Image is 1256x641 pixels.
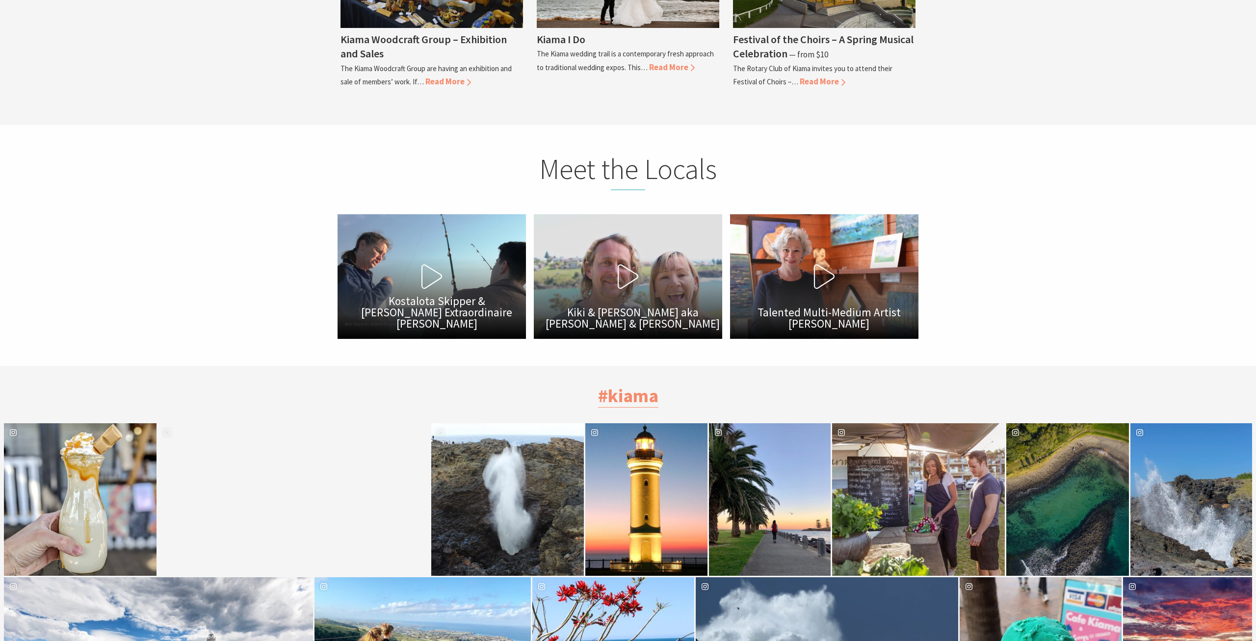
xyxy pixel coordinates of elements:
[347,295,526,329] span: Kostalota Skipper & [PERSON_NAME] Extraordinaire [PERSON_NAME]
[537,32,585,46] h4: Kiama I Do
[700,581,710,592] svg: instagram icon
[340,32,507,60] h4: Kiama Woodcraft Group – Exhibition and Sales
[649,62,695,73] span: Read More
[800,76,845,87] span: Read More
[8,581,19,592] svg: instagram icon
[318,581,329,592] svg: instagram icon
[340,64,512,86] p: The Kiama Woodcraft Group are having an exhibition and sale of members’ work. If…
[544,307,722,329] span: Kiki & [PERSON_NAME] aka [PERSON_NAME] & [PERSON_NAME]
[589,427,600,438] svg: instagram icon
[1006,423,1128,576] button: image gallery, click to learn more about photo: Golden hour @ the Boneyard. . . . . #kiama #visit...
[534,214,722,339] button: Kiki & [PERSON_NAME] aka [PERSON_NAME] & [PERSON_NAME]
[536,581,547,592] svg: instagram icon
[425,76,471,87] span: Read More
[158,423,430,576] button: image gallery, click to learn more about photo: Little fly around Kiama today. Taking in surf bea...
[435,427,446,438] svg: instagram icon
[598,384,658,408] a: #kiama
[740,307,918,329] span: Talented Multi-Medium Artist [PERSON_NAME]
[713,427,724,438] svg: instagram icon
[537,49,714,72] p: The Kiama wedding trail is a contemporary fresh approach to traditional wedding expos. This…
[1010,427,1021,438] svg: instagram icon
[1127,581,1138,592] svg: instagram icon
[1134,427,1145,438] svg: instagram icon
[4,423,157,576] button: image gallery, click to learn more about photo: Our Caramilk shake special is exactly what you ne...
[836,427,847,438] svg: instagram icon
[436,152,820,190] h2: Meet the Locals
[733,32,914,60] h4: Festival of the Choirs – A Spring Musical Celebration
[8,427,19,438] svg: instagram icon
[730,214,918,339] button: Talented Multi-Medium Artist [PERSON_NAME]
[585,423,707,576] button: image gallery, click to learn more about photo: My new House is a Lighthouse...🏚️ 🌍 Follow, 👍 lik...
[709,423,831,576] button: image gallery, click to learn more about photo: Magical sunset ♥️ . . . . . . . •• #sydney #kiama...
[789,49,828,60] span: ⁠— from $10
[431,423,584,576] button: image gallery, click to learn more about photo: Kiama’s blowhole 🌊⁣ ⁣ #kiamablowhole #kiamansw #v...
[832,423,1005,576] button: image gallery, click to learn more about photo: Why do we love Wednesdays so much? Our community’...
[964,581,974,592] svg: instagram icon
[1130,423,1252,576] button: image gallery, click to learn more about photo: // Today was my last day of school for this semes...
[733,64,892,86] p: The Rotary Club of Kiama invites you to attend their Festival of Choirs –…
[338,214,526,339] button: Kostalota Skipper & [PERSON_NAME] Extraordinaire [PERSON_NAME]
[162,427,173,438] svg: instagram icon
